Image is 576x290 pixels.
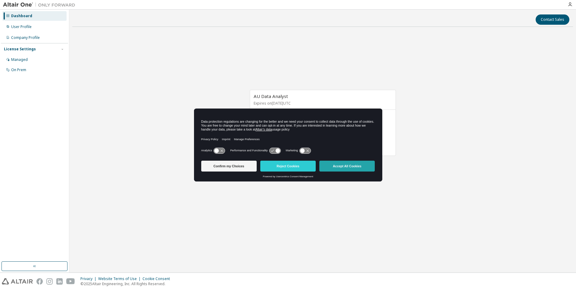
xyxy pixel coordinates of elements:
div: Cookie Consent [142,276,174,281]
span: AU Data Analyst [254,93,288,99]
div: License Settings [4,47,36,52]
div: Managed [11,57,28,62]
img: linkedin.svg [56,278,63,285]
div: Company Profile [11,35,40,40]
img: Altair One [3,2,78,8]
div: On Prem [11,68,26,72]
img: instagram.svg [46,278,53,285]
button: Contact Sales [536,14,569,25]
img: altair_logo.svg [2,278,33,285]
p: © 2025 Altair Engineering, Inc. All Rights Reserved. [80,281,174,286]
div: Privacy [80,276,98,281]
div: Website Terms of Use [98,276,142,281]
img: facebook.svg [36,278,43,285]
div: User Profile [11,24,32,29]
img: youtube.svg [66,278,75,285]
p: Expires on [DATE] UTC [254,101,390,106]
div: Dashboard [11,14,32,18]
